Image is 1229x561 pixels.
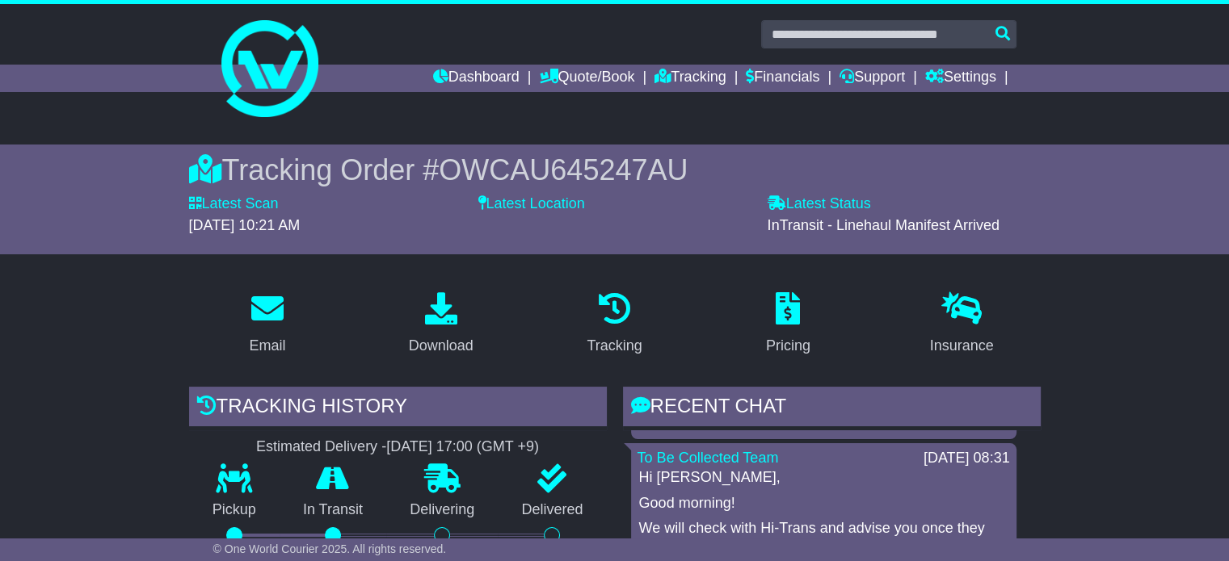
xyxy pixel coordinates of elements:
span: InTransit - Linehaul Manifest Arrived [768,217,1000,233]
span: © One World Courier 2025. All rights reserved. [213,542,447,555]
div: RECENT CHAT [623,387,1041,430]
div: Estimated Delivery - [189,438,607,456]
label: Latest Scan [189,195,279,213]
div: Tracking history [189,387,607,430]
p: We will check with Hi-Trans and advise you once they have provided the information. [639,520,1008,555]
a: To Be Collected Team [638,450,779,466]
div: Email [249,335,285,357]
div: Download [409,335,474,357]
a: Support [840,65,905,92]
p: Pickup [189,501,280,519]
a: Quote/Book [539,65,634,92]
label: Latest Location [478,195,585,213]
div: Tracking Order # [189,153,1041,187]
div: Pricing [766,335,810,357]
a: Dashboard [433,65,520,92]
a: Email [238,287,296,362]
p: In Transit [280,501,386,519]
p: Hi [PERSON_NAME], [639,469,1008,487]
p: Delivered [498,501,606,519]
span: OWCAU645247AU [439,153,688,186]
a: Insurance [920,287,1004,362]
a: Download [398,287,484,362]
a: Tracking [576,287,652,362]
a: Pricing [755,287,821,362]
div: [DATE] 08:31 [924,450,1010,467]
p: Delivering [386,501,498,519]
a: Settings [925,65,996,92]
div: [DATE] 17:00 (GMT +9) [386,438,539,456]
p: Good morning! [639,495,1008,513]
label: Latest Status [768,195,871,213]
div: Insurance [930,335,994,357]
span: [DATE] 10:21 AM [189,217,301,233]
a: Financials [746,65,819,92]
div: Tracking [587,335,642,357]
a: Tracking [654,65,726,92]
